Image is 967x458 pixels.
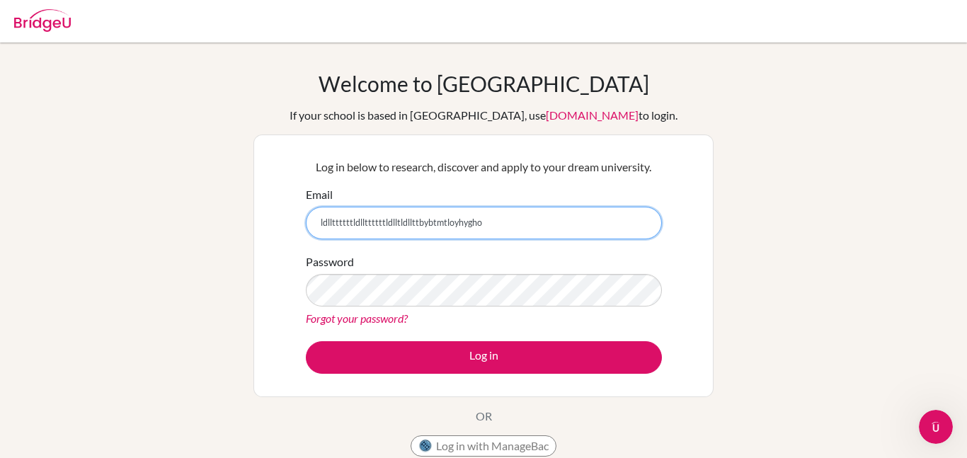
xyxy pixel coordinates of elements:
[546,108,639,122] a: [DOMAIN_NAME]
[919,410,953,444] iframe: Intercom live chat
[306,311,408,325] a: Forgot your password?
[290,107,677,124] div: If your school is based in [GEOGRAPHIC_DATA], use to login.
[306,159,662,176] p: Log in below to research, discover and apply to your dream university.
[319,71,649,96] h1: Welcome to [GEOGRAPHIC_DATA]
[306,186,333,203] label: Email
[476,408,492,425] p: OR
[411,435,556,457] button: Log in with ManageBac
[14,9,71,32] img: Bridge-U
[306,341,662,374] button: Log in
[306,253,354,270] label: Password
